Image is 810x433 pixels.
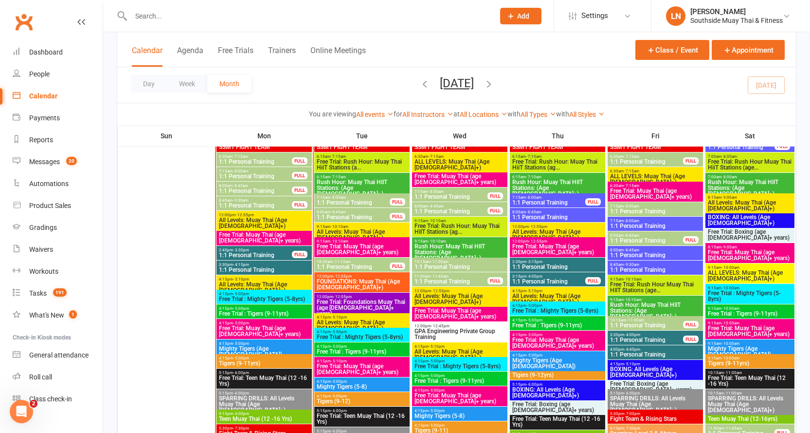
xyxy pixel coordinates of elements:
[487,192,503,200] div: FULL
[512,318,603,322] span: 4:15pm
[610,252,701,258] span: 1:1 Personal Training
[526,210,541,214] span: - 8:45am
[707,341,792,346] span: 9:15am
[316,200,390,206] span: 1:1 Personal Training
[411,126,509,146] th: Wed
[218,263,310,267] span: 3:30pm
[721,341,739,346] span: - 10:00am
[29,70,50,78] div: People
[512,293,603,305] span: All Levels: Muay Thai (Age [DEMOGRAPHIC_DATA]+)
[218,46,253,67] button: Free Trials
[507,110,521,118] strong: with
[512,274,586,279] span: 3:15pm
[440,76,474,90] button: [DATE]
[13,282,103,304] a: Tasks 191
[414,194,488,200] span: 1:1 Personal Training
[233,154,248,159] span: - 7:15am
[390,198,405,206] div: FULL
[581,5,608,27] span: Settings
[414,308,505,320] span: Free Trial: Muay Thai (age [DEMOGRAPHIC_DATA]+ years)
[316,315,408,320] span: 4:15pm
[331,315,347,320] span: - 5:10pm
[690,16,783,25] div: Southside Muay Thai & Fitness
[292,251,307,258] div: FULL
[683,336,699,343] div: FULL
[218,184,292,188] span: 8:00am
[585,198,601,206] div: FULL
[624,277,642,282] span: - 10:10am
[13,85,103,107] a: Calendar
[707,144,775,150] span: 1:1 Personal Training
[721,154,737,159] span: - 8:00am
[683,236,699,244] div: FULL
[235,213,254,217] span: - 12:55pm
[316,334,408,340] span: Free Trial : Mighty Tigers (5-8yrs)
[721,286,739,290] span: - 10:00am
[624,233,639,238] span: - 8:45am
[218,154,292,159] span: 6:30am
[330,225,348,229] span: - 10:10am
[624,333,640,337] span: - 4:00pm
[707,154,792,159] span: 7:00am
[333,260,351,264] span: - 11:15am
[330,239,348,244] span: - 10:10am
[29,158,60,166] div: Messages
[624,298,642,302] span: - 10:10am
[487,207,503,214] div: FULL
[118,126,216,146] th: Sun
[316,344,408,349] span: 4:15pm
[390,263,405,270] div: FULL
[512,264,603,270] span: 1:1 Personal Training
[428,154,444,159] span: - 7:15am
[29,202,71,209] div: Product Sales
[610,223,701,229] span: 1:1 Personal Training
[316,264,390,270] span: 1:1 Personal Training
[707,245,792,249] span: 8:15am
[128,9,487,23] input: Search...
[132,46,162,67] button: Calendar
[610,263,701,267] span: 8:45am
[218,188,292,194] span: 1:1 Personal Training
[316,320,408,331] span: All Levels: Muay Thai (Age [DEMOGRAPHIC_DATA]+)
[526,303,542,308] span: - 5:00pm
[487,277,503,284] div: FULL
[13,239,103,261] a: Waivers
[53,288,67,297] span: 191
[453,110,460,118] strong: at
[316,330,408,334] span: 4:15pm
[218,217,310,229] span: All Levels: Muay Thai (Age [DEMOGRAPHIC_DATA]+)
[585,277,601,284] div: FULL
[624,154,639,159] span: - 7:15am
[610,173,701,185] span: ALL LEVELS: Muay Thai (Age [DEMOGRAPHIC_DATA]+)
[431,260,449,264] span: - 11:00am
[390,213,405,220] div: FULL
[512,200,586,206] span: 1:1 Personal Training
[316,175,408,179] span: 6:15am
[529,225,547,229] span: - 12:55pm
[218,252,292,258] span: 1:1 Personal Training
[624,263,639,267] span: - 9:30am
[414,144,505,150] span: SSMT FIGHT TEAM
[316,279,408,290] span: FOUNDATIONS: Muay Thai (Age [DEMOGRAPHIC_DATA]+)
[316,210,390,214] span: 8:00am
[167,75,207,93] button: Week
[414,264,505,270] span: 1:1 Personal Training
[313,126,411,146] th: Tue
[774,143,790,150] div: FULL
[316,229,408,241] span: All Levels: Muay Thai (Age [DEMOGRAPHIC_DATA]+)
[29,48,63,56] div: Dashboard
[218,321,310,325] span: 4:15pm
[29,224,57,231] div: Gradings
[316,144,408,150] span: SSMT FIGHT TEAM
[721,195,737,200] span: - 9:00am
[29,351,89,359] div: General attendance
[233,263,249,267] span: - 4:15pm
[431,324,450,328] span: - 12:45pm
[316,225,408,229] span: 9:15am
[683,157,699,165] div: FULL
[233,306,249,311] span: - 5:00pm
[721,306,739,311] span: - 10:00am
[13,388,103,410] a: Class kiosk mode
[610,337,684,343] span: 1:1 Personal Training
[218,296,310,302] span: Free Trial : Mighty Tigers (5-8yrs)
